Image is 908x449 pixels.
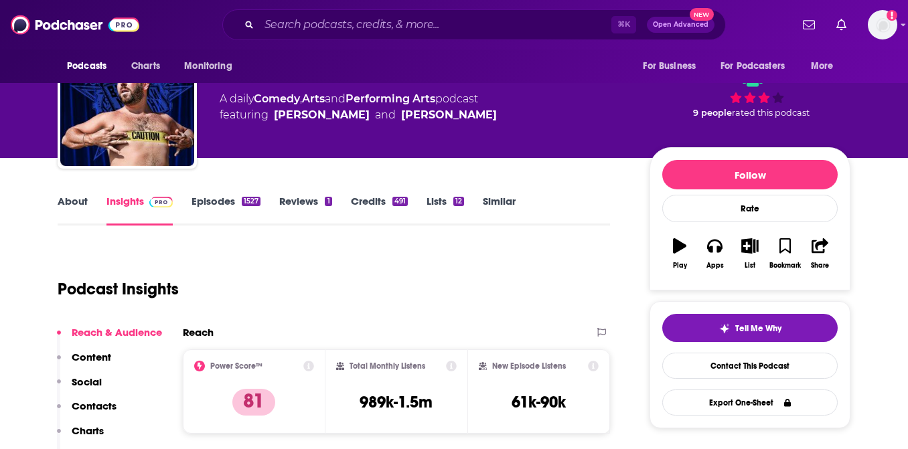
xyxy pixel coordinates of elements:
[58,279,179,299] h1: Podcast Insights
[662,353,838,379] a: Contact This Podcast
[732,108,810,118] span: rated this podcast
[798,13,820,36] a: Show notifications dropdown
[673,262,687,270] div: Play
[259,14,611,35] input: Search podcasts, credits, & more...
[868,10,897,39] span: Logged in as heidi.egloff
[325,92,346,105] span: and
[57,424,104,449] button: Charts
[57,375,102,400] button: Social
[802,54,850,79] button: open menu
[242,197,260,206] div: 1527
[351,195,408,226] a: Credits491
[868,10,897,39] img: User Profile
[72,351,111,363] p: Content
[11,12,139,37] img: Podchaser - Follow, Share and Rate Podcasts
[300,92,302,105] span: ,
[192,195,260,226] a: Episodes1527
[662,230,697,278] button: Play
[350,361,425,371] h2: Total Monthly Listens
[392,197,408,206] div: 491
[254,92,300,105] a: Comedy
[375,107,396,123] span: and
[184,57,232,76] span: Monitoring
[690,8,714,21] span: New
[453,197,464,206] div: 12
[483,195,516,226] a: Similar
[302,92,325,105] a: Arts
[492,361,566,371] h2: New Episode Listens
[346,92,435,105] a: Performing Arts
[123,54,168,79] a: Charts
[693,108,732,118] span: 9 people
[712,54,804,79] button: open menu
[653,21,708,28] span: Open Advanced
[811,262,829,270] div: Share
[887,10,897,21] svg: Add a profile image
[647,17,714,33] button: Open AdvancedNew
[325,197,331,206] div: 1
[611,16,636,33] span: ⌘ K
[643,57,696,76] span: For Business
[131,57,160,76] span: Charts
[222,9,726,40] div: Search podcasts, credits, & more...
[769,262,801,270] div: Bookmark
[72,424,104,437] p: Charts
[512,392,566,412] h3: 61k-90k
[72,399,117,412] p: Contacts
[220,107,497,123] span: featuring
[57,399,117,424] button: Contacts
[72,326,162,339] p: Reach & Audience
[106,195,173,226] a: InsightsPodchaser Pro
[633,54,712,79] button: open menu
[745,262,755,270] div: List
[149,197,173,207] img: Podchaser Pro
[831,13,852,36] a: Show notifications dropdown
[868,10,897,39] button: Show profile menu
[803,230,838,278] button: Share
[767,230,802,278] button: Bookmark
[662,195,838,222] div: Rate
[220,91,497,123] div: A daily podcast
[662,314,838,342] button: tell me why sparkleTell Me Why
[721,57,785,76] span: For Podcasters
[697,230,732,278] button: Apps
[175,54,249,79] button: open menu
[67,57,106,76] span: Podcasts
[210,361,262,371] h2: Power Score™
[57,351,111,375] button: Content
[650,41,850,124] div: 81 9 peoplerated this podcast
[360,392,433,412] h3: 989k-1.5m
[58,54,124,79] button: open menu
[183,326,214,339] h2: Reach
[60,32,194,166] img: Bertcast
[733,230,767,278] button: List
[706,262,724,270] div: Apps
[735,323,781,334] span: Tell Me Why
[401,107,497,123] a: LeeAnn Kreischer
[811,57,834,76] span: More
[427,195,464,226] a: Lists12
[57,326,162,351] button: Reach & Audience
[279,195,331,226] a: Reviews1
[662,160,838,189] button: Follow
[72,375,102,388] p: Social
[58,195,88,226] a: About
[274,107,370,123] a: Bert Kreischer
[719,323,730,334] img: tell me why sparkle
[232,389,275,416] p: 81
[662,389,838,416] button: Export One-Sheet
